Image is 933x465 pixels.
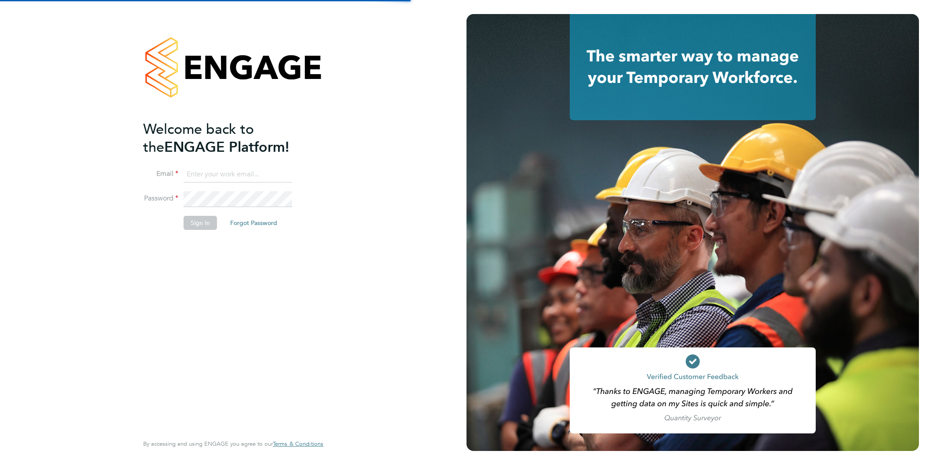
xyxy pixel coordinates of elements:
[143,121,254,156] span: Welcome back to the
[143,169,178,179] label: Email
[273,440,323,447] span: Terms & Conditions
[143,120,315,156] h2: ENGAGE Platform!
[143,440,323,447] span: By accessing and using ENGAGE you agree to our
[273,440,323,447] a: Terms & Conditions
[143,194,178,203] label: Password
[184,167,292,182] input: Enter your work email...
[223,216,284,230] button: Forgot Password
[184,216,217,230] button: Sign In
